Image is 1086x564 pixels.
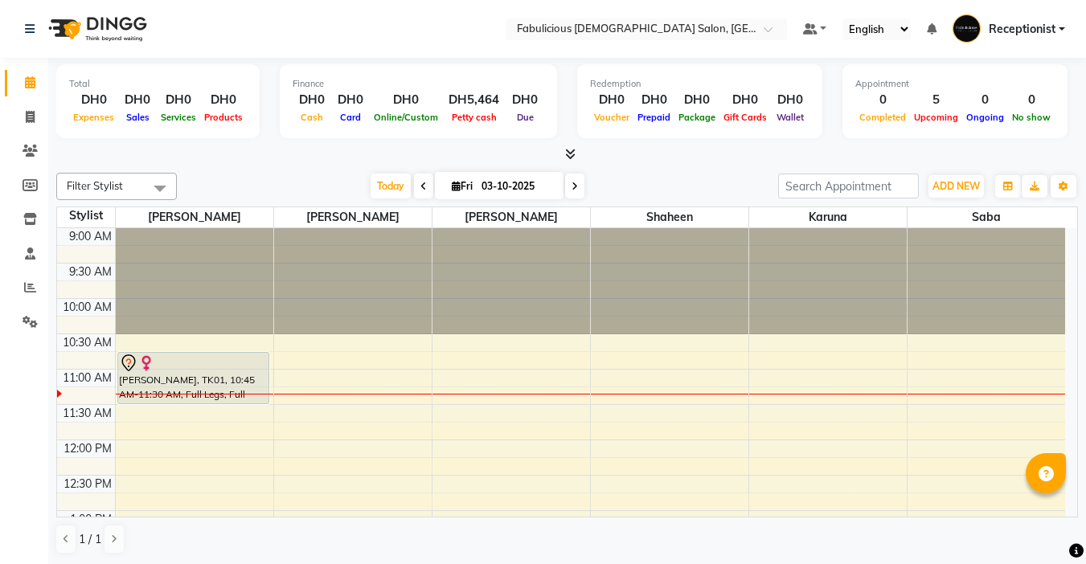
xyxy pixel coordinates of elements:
div: DH0 [719,91,771,109]
img: Receptionist [953,14,981,43]
span: Expenses [69,112,118,123]
div: DH0 [157,91,200,109]
div: 9:30 AM [66,264,115,280]
div: 0 [855,91,910,109]
button: ADD NEW [928,175,984,198]
div: 11:30 AM [59,405,115,422]
span: Package [674,112,719,123]
div: 0 [962,91,1008,109]
div: Finance [293,77,544,91]
span: Karuna [749,207,907,227]
div: Redemption [590,77,809,91]
div: 5 [910,91,962,109]
div: 11:00 AM [59,370,115,386]
div: DH0 [69,91,118,109]
span: Voucher [590,112,633,123]
span: Shaheen [591,207,748,227]
span: Ongoing [962,112,1008,123]
iframe: chat widget [1018,500,1070,548]
span: Products [200,112,247,123]
div: DH0 [118,91,157,109]
div: DH0 [293,91,331,109]
div: DH0 [370,91,442,109]
div: 10:00 AM [59,299,115,316]
span: Saba [908,207,1066,227]
div: Appointment [855,77,1055,91]
div: 0 [1008,91,1055,109]
div: 1:00 PM [67,511,115,528]
div: Stylist [57,207,115,224]
div: 9:00 AM [66,228,115,245]
span: [PERSON_NAME] [274,207,432,227]
div: DH0 [200,91,247,109]
span: Cash [297,112,327,123]
span: Petty cash [448,112,501,123]
span: 1 / 1 [79,531,101,548]
input: Search Appointment [778,174,919,198]
div: [PERSON_NAME], TK01, 10:45 AM-11:30 AM, Full Legs, Full Arms, Underarms with Bikini [118,353,268,403]
span: Receptionist [989,21,1055,38]
span: Upcoming [910,112,962,123]
div: DH0 [771,91,809,109]
span: Sales [122,112,154,123]
img: logo [41,6,151,51]
div: DH0 [590,91,633,109]
span: Completed [855,112,910,123]
span: [PERSON_NAME] [116,207,273,227]
div: 12:30 PM [60,476,115,492]
div: Total [69,77,247,91]
span: Prepaid [633,112,674,123]
div: DH0 [506,91,544,109]
span: Card [336,112,365,123]
span: Due [513,112,538,123]
div: DH5,464 [442,91,506,109]
div: DH0 [331,91,370,109]
div: 12:00 PM [60,440,115,457]
span: Wallet [772,112,808,123]
span: No show [1008,112,1055,123]
span: Services [157,112,200,123]
span: Online/Custom [370,112,442,123]
div: 10:30 AM [59,334,115,351]
input: 2025-10-03 [477,174,557,198]
div: DH0 [674,91,719,109]
span: Gift Cards [719,112,771,123]
span: Fri [448,180,477,192]
span: Today [371,174,411,198]
span: [PERSON_NAME] [432,207,590,227]
span: ADD NEW [932,180,980,192]
div: DH0 [633,91,674,109]
span: Filter Stylist [67,179,123,192]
